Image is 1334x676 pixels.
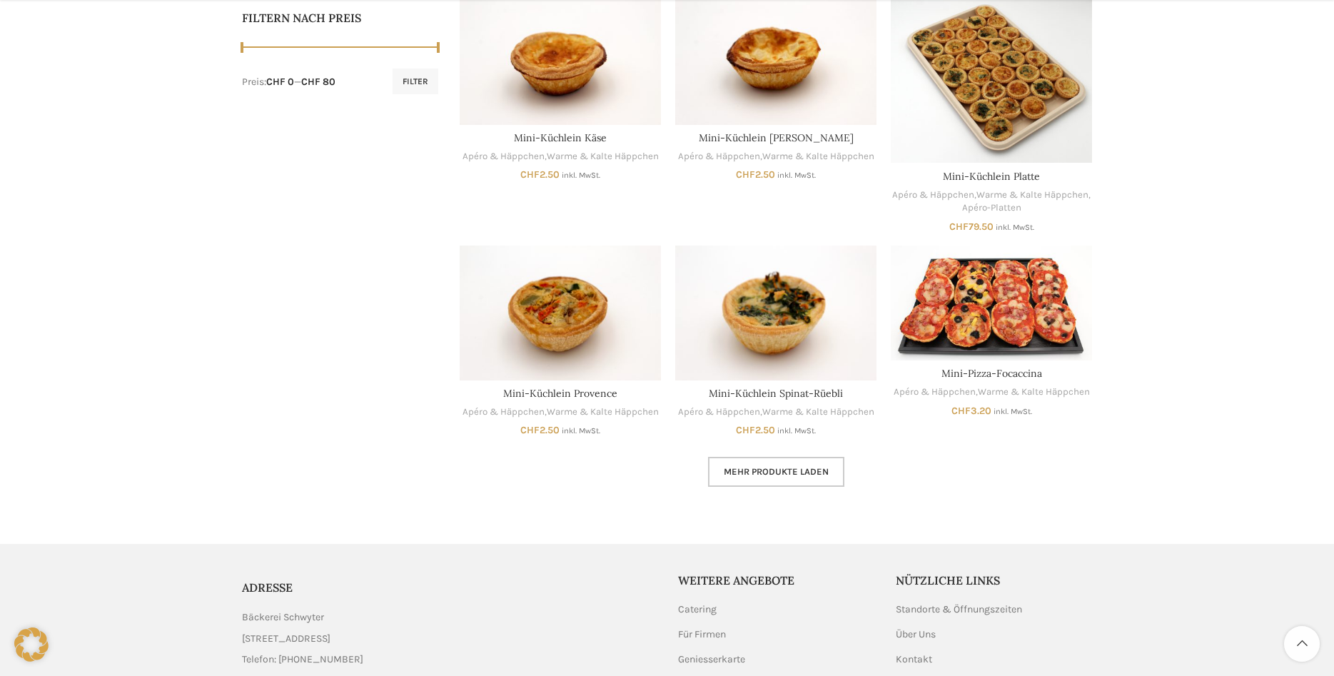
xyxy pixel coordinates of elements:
[675,246,876,380] a: Mini-Küchlein Spinat-Rüebli
[941,367,1042,380] a: Mini-Pizza-Focaccina
[976,188,1088,202] a: Warme & Kalte Häppchen
[520,168,540,181] span: CHF
[242,580,293,595] span: ADRESSE
[962,201,1021,215] a: Apéro-Platten
[514,131,607,144] a: Mini-Küchlein Käse
[678,405,760,419] a: Apéro & Häppchen
[896,602,1024,617] a: Standorte & Öffnungszeiten
[724,466,829,478] span: Mehr Produkte laden
[242,75,335,89] div: Preis: —
[762,405,874,419] a: Warme & Kalte Häppchen
[949,221,994,233] bdi: 79.50
[463,405,545,419] a: Apéro & Häppchen
[996,223,1034,232] small: inkl. MwSt.
[460,150,661,163] div: ,
[520,424,560,436] bdi: 2.50
[891,188,1092,215] div: , ,
[242,652,657,667] a: List item link
[520,168,560,181] bdi: 2.50
[949,221,969,233] span: CHF
[699,131,854,144] a: Mini-Küchlein [PERSON_NAME]
[777,171,816,180] small: inkl. MwSt.
[242,631,330,647] span: [STREET_ADDRESS]
[460,246,661,380] a: Mini-Küchlein Provence
[547,405,659,419] a: Warme & Kalte Häppchen
[951,405,971,417] span: CHF
[891,385,1092,399] div: ,
[708,457,844,487] a: Mehr Produkte laden
[242,10,439,26] h5: Filtern nach Preis
[242,610,324,625] span: Bäckerei Schwyter
[678,150,760,163] a: Apéro & Häppchen
[894,385,976,399] a: Apéro & Häppchen
[393,69,438,94] button: Filter
[896,627,937,642] a: Über Uns
[978,385,1090,399] a: Warme & Kalte Häppchen
[463,150,545,163] a: Apéro & Häppchen
[736,424,775,436] bdi: 2.50
[678,602,718,617] a: Catering
[266,76,294,88] span: CHF 0
[675,405,876,419] div: ,
[892,188,974,202] a: Apéro & Häppchen
[301,76,335,88] span: CHF 80
[736,424,755,436] span: CHF
[736,168,755,181] span: CHF
[503,387,617,400] a: Mini-Küchlein Provence
[777,426,816,435] small: inkl. MwSt.
[460,405,661,419] div: ,
[994,407,1032,416] small: inkl. MwSt.
[736,168,775,181] bdi: 2.50
[562,171,600,180] small: inkl. MwSt.
[896,652,934,667] a: Kontakt
[678,627,727,642] a: Für Firmen
[943,170,1040,183] a: Mini-Küchlein Platte
[678,652,747,667] a: Geniesserkarte
[520,424,540,436] span: CHF
[951,405,991,417] bdi: 3.20
[1284,626,1320,662] a: Scroll to top button
[562,426,600,435] small: inkl. MwSt.
[891,246,1092,360] a: Mini-Pizza-Focaccina
[896,572,1093,588] h5: Nützliche Links
[675,150,876,163] div: ,
[678,572,875,588] h5: Weitere Angebote
[547,150,659,163] a: Warme & Kalte Häppchen
[709,387,843,400] a: Mini-Küchlein Spinat-Rüebli
[762,150,874,163] a: Warme & Kalte Häppchen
